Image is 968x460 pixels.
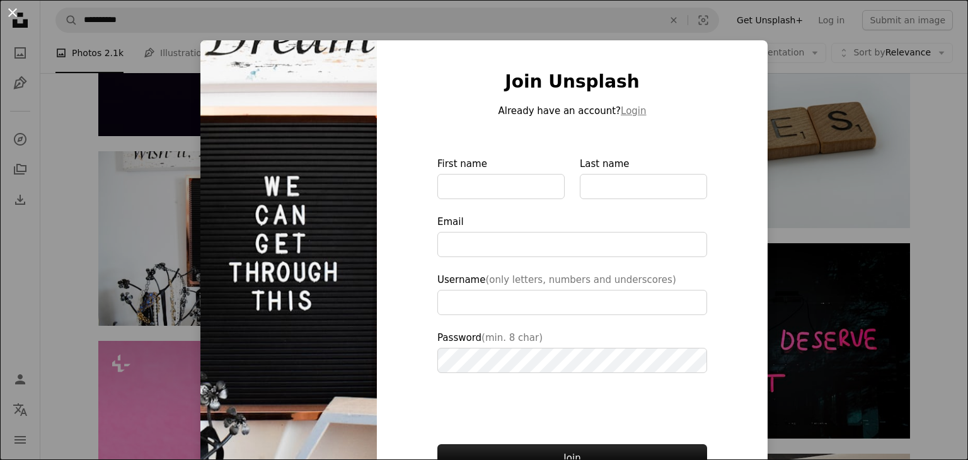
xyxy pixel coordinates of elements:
[481,332,543,343] span: (min. 8 char)
[437,290,707,315] input: Username(only letters, numbers and underscores)
[437,348,707,373] input: Password(min. 8 char)
[437,272,707,315] label: Username
[437,103,707,118] p: Already have an account?
[485,274,676,285] span: (only letters, numbers and underscores)
[437,156,565,199] label: First name
[437,174,565,199] input: First name
[580,174,707,199] input: Last name
[437,71,707,93] h1: Join Unsplash
[437,330,707,373] label: Password
[437,232,707,257] input: Email
[437,214,707,257] label: Email
[580,156,707,199] label: Last name
[621,103,646,118] button: Login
